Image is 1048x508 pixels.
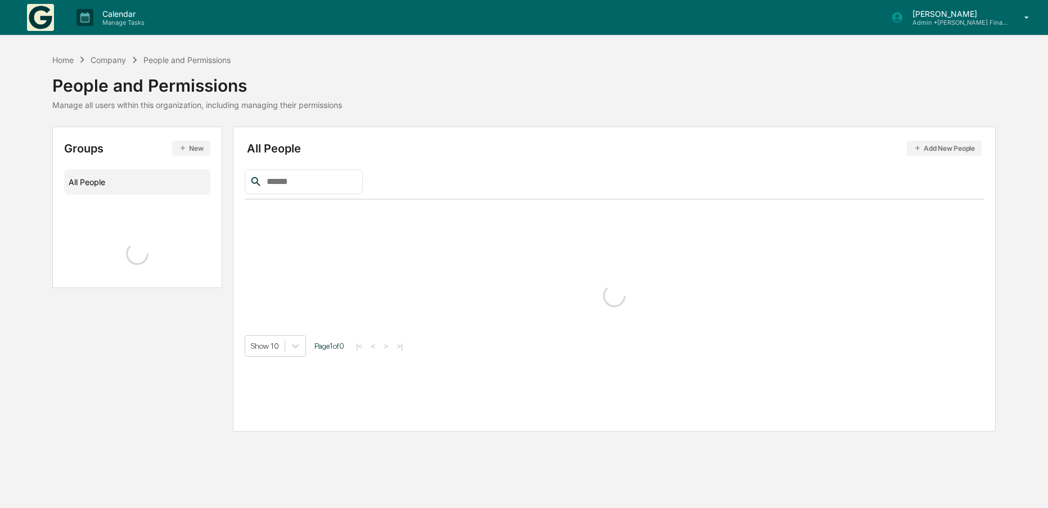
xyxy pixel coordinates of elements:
div: All People [247,141,982,156]
button: < [367,341,379,351]
div: Company [91,55,126,65]
div: Groups [64,141,210,156]
div: All People [69,173,206,191]
div: People and Permissions [52,66,342,96]
div: Home [52,55,74,65]
button: Add New People [907,141,982,156]
div: Manage all users within this organization, including managing their permissions [52,100,342,110]
span: Page 1 of 0 [314,341,344,350]
p: Manage Tasks [93,19,150,26]
p: [PERSON_NAME] [903,9,1008,19]
p: Admin • [PERSON_NAME] Financial Advisors [903,19,1008,26]
img: logo [27,4,54,31]
button: >| [393,341,406,351]
button: New [172,141,210,156]
p: Calendar [93,9,150,19]
button: > [380,341,392,351]
div: People and Permissions [143,55,231,65]
button: |< [353,341,366,351]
